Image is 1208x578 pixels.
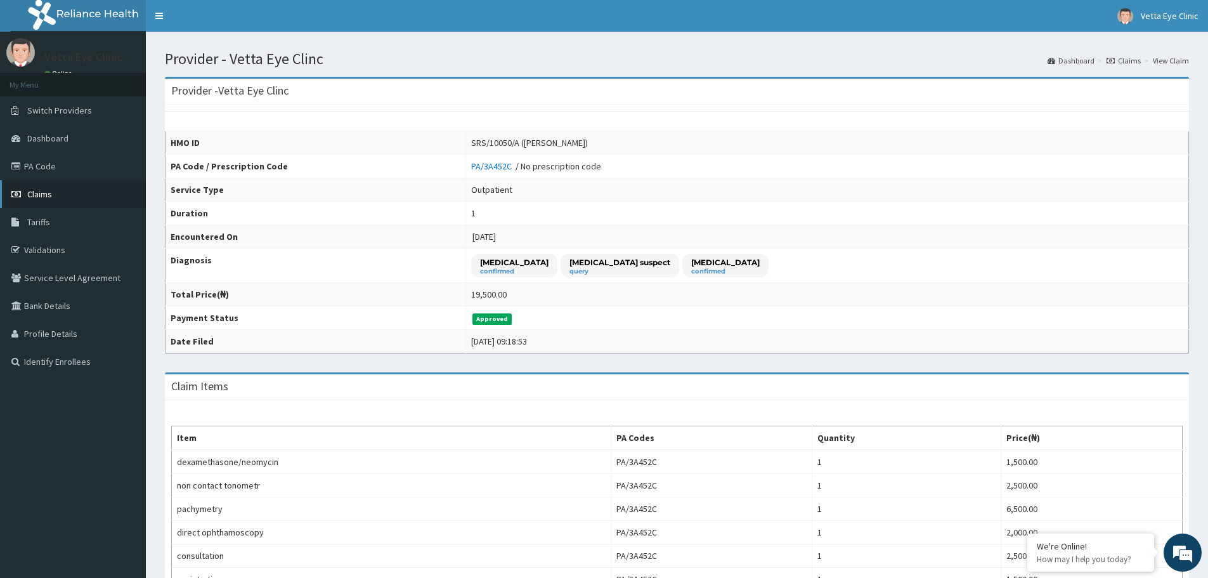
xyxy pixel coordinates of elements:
[27,105,92,116] span: Switch Providers
[166,225,466,249] th: Encountered On
[1107,55,1141,66] a: Claims
[472,231,496,242] span: [DATE]
[812,544,1001,568] td: 1
[691,268,760,275] small: confirmed
[27,216,50,228] span: Tariffs
[611,474,812,497] td: PA/3A452C
[812,450,1001,474] td: 1
[471,335,527,348] div: [DATE] 09:18:53
[471,288,507,301] div: 19,500.00
[812,474,1001,497] td: 1
[166,249,466,283] th: Diagnosis
[171,85,289,96] h3: Provider - Vetta Eye Clinc
[1001,474,1183,497] td: 2,500.00
[27,133,68,144] span: Dashboard
[812,497,1001,521] td: 1
[611,497,812,521] td: PA/3A452C
[471,161,516,172] a: PA/3A452C
[1153,55,1189,66] a: View Claim
[166,330,466,353] th: Date Filed
[1141,10,1198,22] span: Vetta Eye Clinic
[166,131,466,155] th: HMO ID
[172,497,611,521] td: pachymetry
[472,313,512,325] span: Approved
[471,136,588,149] div: SRS/10050/A ([PERSON_NAME])
[471,207,476,220] div: 1
[172,474,611,497] td: non contact tonometr
[172,521,611,544] td: direct ophthamoscopy
[6,38,35,67] img: User Image
[166,283,466,306] th: Total Price(₦)
[1001,544,1183,568] td: 2,500.00
[1001,450,1183,474] td: 1,500.00
[812,426,1001,450] th: Quantity
[165,51,1189,67] h1: Provider - Vetta Eye Clinc
[471,183,512,196] div: Outpatient
[569,268,670,275] small: query
[1001,521,1183,544] td: 2,000.00
[1117,8,1133,24] img: User Image
[44,51,122,63] p: Vetta Eye Clinic
[172,450,611,474] td: dexamethasone/neomycin
[611,426,812,450] th: PA Codes
[166,202,466,225] th: Duration
[6,346,242,391] textarea: Type your message and hit 'Enter'
[208,6,238,37] div: Minimize live chat window
[812,521,1001,544] td: 1
[611,544,812,568] td: PA/3A452C
[44,69,75,78] a: Online
[569,257,670,268] p: [MEDICAL_DATA] suspect
[172,544,611,568] td: consultation
[480,257,549,268] p: [MEDICAL_DATA]
[1001,426,1183,450] th: Price(₦)
[166,178,466,202] th: Service Type
[1048,55,1094,66] a: Dashboard
[1037,541,1145,552] div: We're Online!
[166,155,466,178] th: PA Code / Prescription Code
[66,71,213,88] div: Chat with us now
[74,160,175,288] span: We're online!
[1001,497,1183,521] td: 6,500.00
[480,268,549,275] small: confirmed
[611,450,812,474] td: PA/3A452C
[611,521,812,544] td: PA/3A452C
[166,306,466,330] th: Payment Status
[471,160,601,173] div: / No prescription code
[172,426,611,450] th: Item
[171,381,228,392] h3: Claim Items
[27,188,52,200] span: Claims
[23,63,51,95] img: d_794563401_company_1708531726252_794563401
[1037,554,1145,565] p: How may I help you today?
[691,257,760,268] p: [MEDICAL_DATA]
